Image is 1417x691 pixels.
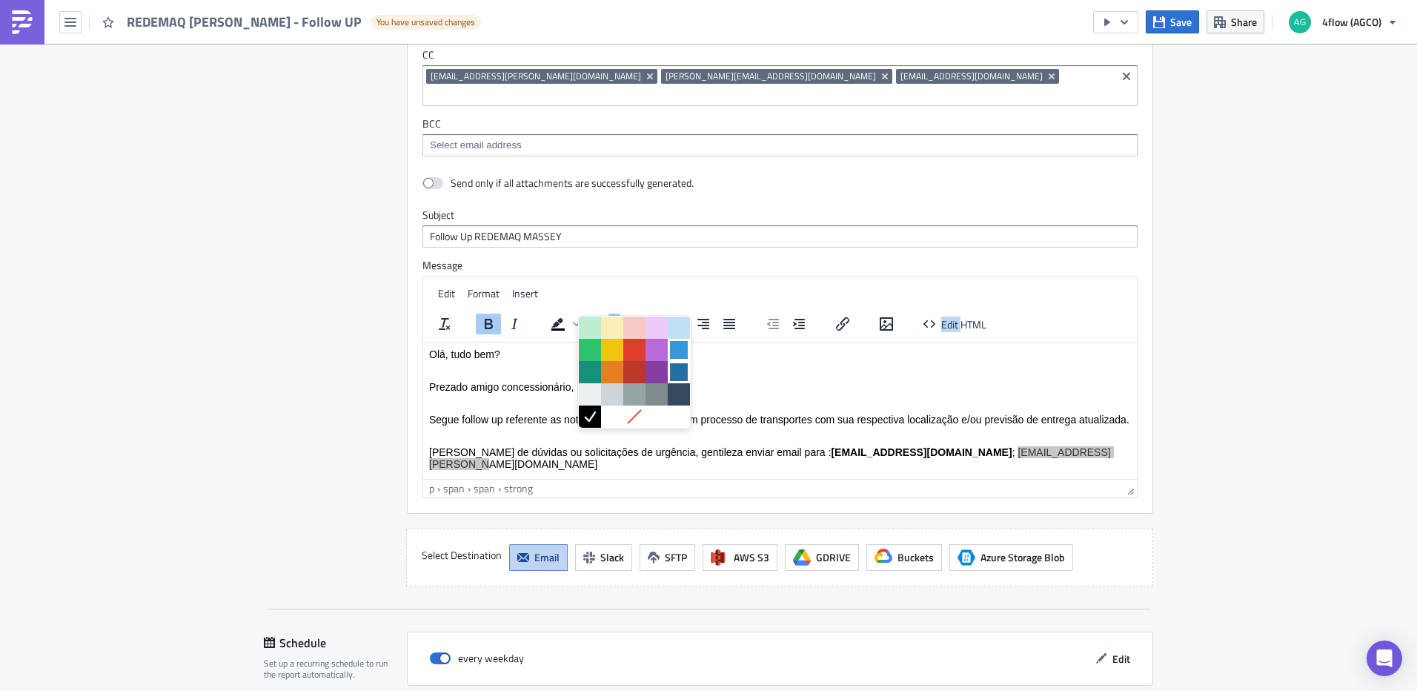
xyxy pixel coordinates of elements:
div: Yellow [601,339,623,361]
label: Message [422,259,1138,272]
label: BCC [422,117,1138,130]
span: Azure Storage Blob [980,549,1065,565]
div: Blue [670,341,688,359]
button: Remove Tag [879,69,892,84]
span: Format [468,285,500,301]
span: You have unsaved changes [376,16,475,28]
span: Save [1170,14,1192,30]
div: Light Blue [668,317,690,339]
button: Email [509,544,568,571]
div: span [474,480,495,496]
div: Gray [623,383,646,406]
div: › [437,480,440,496]
div: Navy Blue [668,383,690,406]
span: Buckets [897,549,934,565]
div: Dark Blue [670,363,688,381]
button: Insert/edit link [830,314,855,334]
div: Green [579,339,601,361]
span: [PERSON_NAME][EMAIL_ADDRESS][DOMAIN_NAME] [666,70,876,82]
span: GDRIVE [816,549,851,565]
div: Light Green [579,317,601,339]
div: Purple [646,339,668,361]
div: Dark Gray [646,383,668,406]
div: Resize [1121,480,1137,497]
div: Set up a recurring schedule to run the report automatically. [264,658,397,681]
button: Edit [1088,647,1138,670]
button: SFTP [640,544,695,571]
div: Open Intercom Messenger [1367,641,1402,676]
button: 4flow (AGCO) [1280,6,1406,39]
span: Edit [438,285,455,301]
div: Send only if all attachments are successfully generated. [451,176,694,190]
span: REDEMAQ [PERSON_NAME] - Follow UP [127,13,363,30]
button: Slack [575,544,632,571]
div: Light Red [623,317,646,339]
button: Italic [502,314,527,334]
div: Background color [545,314,583,334]
span: AWS S3 [734,549,769,565]
iframe: Rich Text Area [423,343,1137,479]
div: Black [579,406,601,428]
span: Insert [512,285,538,301]
button: Clear selected items [1118,67,1135,85]
span: Share [1231,14,1257,30]
span: Azure Storage Blob [958,549,975,566]
span: Email [534,549,560,565]
div: Dark Red [623,361,646,383]
div: p [429,480,434,496]
div: › [498,480,501,496]
button: Align right [691,314,716,334]
button: Decrease indent [760,314,786,334]
button: Edit HTML [917,314,992,334]
div: Medium Gray [601,383,623,406]
button: Save [1146,10,1199,33]
div: Light Yellow [601,317,623,339]
button: Insert/edit image [874,314,899,334]
button: Align left [639,314,664,334]
button: Share [1207,10,1264,33]
input: Select em ail add ress [426,138,1132,153]
button: Justify [717,314,742,334]
div: span [443,480,465,496]
button: GDRIVE [785,544,859,571]
div: Red [623,339,646,361]
label: CC [422,48,1138,62]
button: Azure Storage BlobAzure Storage Blob [949,544,1073,571]
div: White [601,406,623,428]
label: Select Destination [422,544,502,566]
button: Bold [476,314,501,334]
span: [EMAIL_ADDRESS][PERSON_NAME][DOMAIN_NAME] [431,70,641,82]
span: 4flow (AGCO) [1322,14,1381,30]
div: every weekday [430,647,524,669]
span: Edit HTML [941,316,986,331]
button: Align center [665,314,690,334]
button: Buckets [866,544,942,571]
img: Avatar [1287,10,1313,35]
div: Light Gray [579,383,601,406]
div: Schedule [264,632,407,654]
span: SFTP [665,549,687,565]
span: Edit [1112,651,1130,667]
label: Subject [422,208,1138,222]
img: PushMetrics [10,10,34,34]
button: Remove Tag [644,69,657,84]
button: Clear formatting [432,314,457,334]
div: Remove color [623,406,646,428]
div: Dark Purple [646,361,668,383]
div: Orange [601,361,623,383]
div: Light Purple [646,317,668,339]
span: Slack [600,549,624,565]
span: [EMAIL_ADDRESS][DOMAIN_NAME] [900,70,1043,82]
button: Increase indent [786,314,812,334]
div: strong [504,480,533,496]
div: Text color [583,314,620,334]
button: AWS S3 [703,544,777,571]
button: Remove Tag [1046,69,1059,84]
div: › [468,480,471,496]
